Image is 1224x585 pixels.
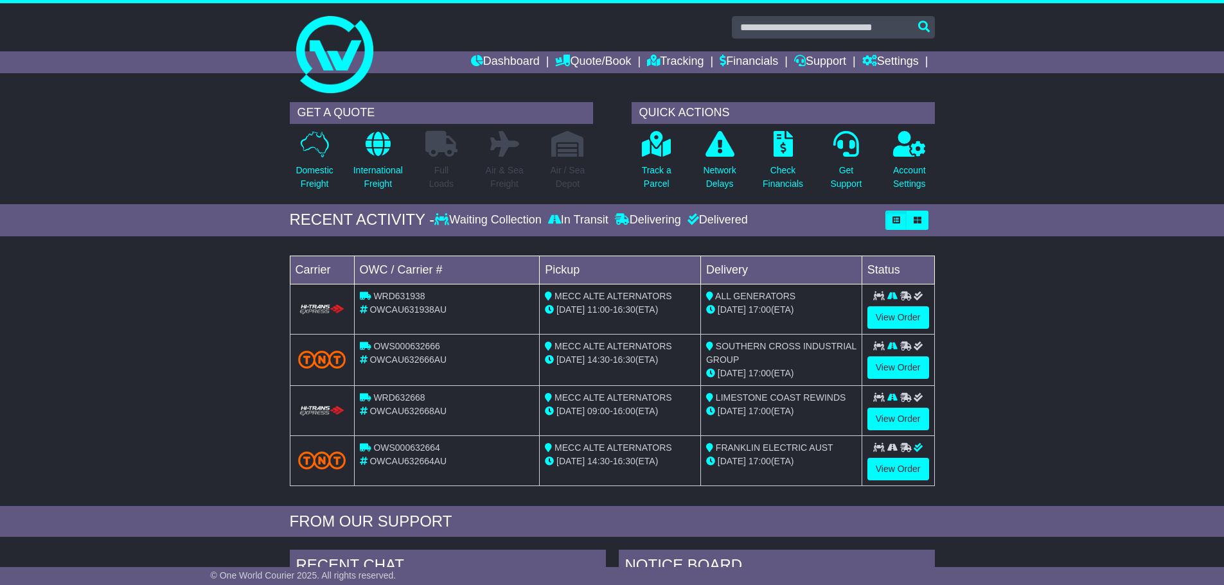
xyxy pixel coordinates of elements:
[647,51,704,73] a: Tracking
[613,406,635,416] span: 16:00
[892,130,927,198] a: AccountSettings
[867,306,929,329] a: View Order
[829,130,862,198] a: GetSupport
[706,367,856,380] div: (ETA)
[434,213,544,227] div: Waiting Collection
[545,405,695,418] div: - (ETA)
[716,392,846,403] span: LIMESTONE COAST REWINDS
[794,51,846,73] a: Support
[554,341,672,351] span: MECC ALTE ALTERNATORS
[290,512,935,531] div: FROM OUR SUPPORT
[706,303,856,317] div: (ETA)
[556,406,585,416] span: [DATE]
[613,354,635,365] span: 16:30
[706,455,856,468] div: (ETA)
[641,130,672,198] a: Track aParcel
[706,341,856,365] span: SOUTHERN CROSS INDUSTRIAL GROUP
[471,51,540,73] a: Dashboard
[587,406,610,416] span: 09:00
[369,456,447,466] span: OWCAU632664AU
[706,405,856,418] div: (ETA)
[642,164,671,191] p: Track a Parcel
[700,256,862,284] td: Delivery
[554,291,672,301] span: MECC ALTE ALTERNATORS
[749,406,771,416] span: 17:00
[702,130,736,198] a: NetworkDelays
[716,442,833,453] span: FRANKLIN ELECTRIC AUST
[211,570,396,581] span: © One World Courier 2025. All rights reserved.
[632,102,935,124] div: QUICK ACTIONS
[703,164,736,191] p: Network Delays
[298,451,346,469] img: TNT_Domestic.png
[684,213,748,227] div: Delivered
[862,51,919,73] a: Settings
[369,354,447,365] span: OWCAU632666AU
[862,256,934,284] td: Status
[369,406,447,416] span: OWCAU632668AU
[373,442,440,453] span: OWS000632664
[540,256,701,284] td: Pickup
[545,455,695,468] div: - (ETA)
[373,291,425,301] span: WRD631938
[867,408,929,430] a: View Order
[290,102,593,124] div: GET A QUOTE
[613,456,635,466] span: 16:30
[551,164,585,191] p: Air / Sea Depot
[718,304,746,315] span: [DATE]
[720,51,778,73] a: Financials
[545,353,695,367] div: - (ETA)
[295,130,333,198] a: DomesticFreight
[718,456,746,466] span: [DATE]
[290,211,435,229] div: RECENT ACTIVITY -
[613,304,635,315] span: 16:30
[545,303,695,317] div: - (ETA)
[867,458,929,480] a: View Order
[425,164,457,191] p: Full Loads
[749,304,771,315] span: 17:00
[749,368,771,378] span: 17:00
[587,304,610,315] span: 11:00
[545,213,612,227] div: In Transit
[296,164,333,191] p: Domestic Freight
[486,164,524,191] p: Air & Sea Freight
[718,368,746,378] span: [DATE]
[749,456,771,466] span: 17:00
[353,130,404,198] a: InternationalFreight
[353,164,403,191] p: International Freight
[554,392,672,403] span: MECC ALTE ALTERNATORS
[893,164,926,191] p: Account Settings
[612,213,684,227] div: Delivering
[298,351,346,368] img: TNT_Domestic.png
[587,354,610,365] span: 14:30
[867,356,929,379] a: View Order
[556,456,585,466] span: [DATE]
[718,406,746,416] span: [DATE]
[354,256,540,284] td: OWC / Carrier #
[830,164,862,191] p: Get Support
[556,354,585,365] span: [DATE]
[763,164,803,191] p: Check Financials
[298,304,346,316] img: HiTrans.png
[373,341,440,351] span: OWS000632666
[290,256,354,284] td: Carrier
[554,442,672,453] span: MECC ALTE ALTERNATORS
[373,392,425,403] span: WRD632668
[369,304,447,315] span: OWCAU631938AU
[290,550,606,584] div: RECENT CHAT
[619,550,935,584] div: NOTICE BOARD
[762,130,804,198] a: CheckFinancials
[556,304,585,315] span: [DATE]
[555,51,631,73] a: Quote/Book
[715,291,795,301] span: ALL GENERATORS
[298,405,346,417] img: HiTrans.png
[587,456,610,466] span: 14:30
